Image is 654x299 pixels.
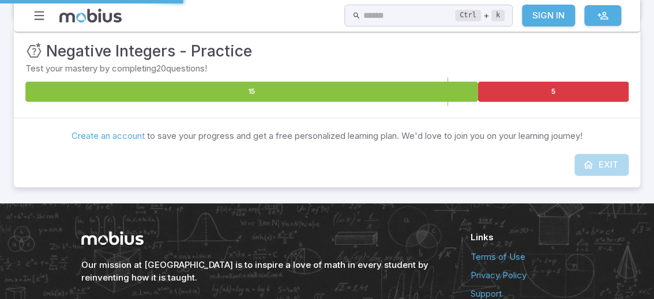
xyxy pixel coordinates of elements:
kbd: k [491,10,505,21]
h6: Links [471,231,573,244]
a: Sign In [522,5,575,27]
div: + [455,9,505,22]
kbd: Ctrl [455,10,481,21]
h3: Negative Integers - Practice [46,39,252,62]
a: Privacy Policy [471,269,573,282]
p: Test your mastery by completing 20 questions! [25,62,629,75]
a: Terms of Use [471,251,573,263]
h6: Our mission at [GEOGRAPHIC_DATA] is to inspire a love of math in every student by reinventing how... [81,259,443,284]
a: Create an account [72,130,145,141]
p: to save your progress and get a free personalized learning plan. We'd love to join you on your le... [72,130,582,142]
